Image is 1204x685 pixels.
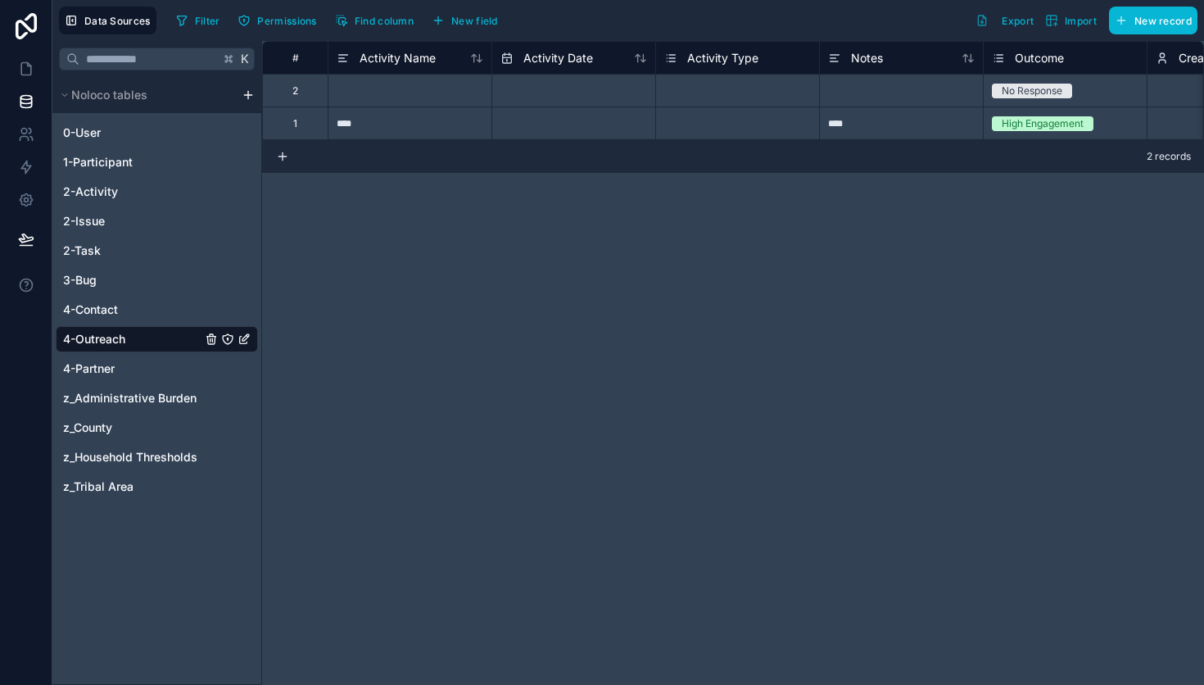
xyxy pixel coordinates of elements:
span: 2-Activity [63,184,118,200]
span: z_Household Thresholds [63,449,197,465]
span: Data Sources [84,15,151,27]
div: 2 [292,84,298,98]
span: Activity Type [687,50,758,66]
a: Permissions [232,8,328,33]
div: 1-Participant [56,149,258,175]
span: Filter [195,15,220,27]
div: 2-Issue [56,208,258,234]
span: Import [1065,15,1097,27]
div: 4-Outreach [56,326,258,352]
span: K [239,53,251,65]
a: New record [1102,7,1197,34]
button: Import [1039,7,1102,34]
div: scrollable content [52,77,261,507]
span: New field [451,15,498,27]
button: New field [426,8,504,33]
span: New record [1134,15,1192,27]
button: Export [970,7,1039,34]
span: 2 records [1147,150,1191,163]
span: Find column [355,15,414,27]
div: z_Tribal Area [56,474,258,500]
div: High Engagement [1002,116,1084,131]
button: Noloco tables [56,84,235,107]
button: Permissions [232,8,322,33]
span: Activity Name [360,50,436,66]
span: Notes [851,50,883,66]
span: 0-User [63,125,101,141]
div: 4-Contact [56,297,258,323]
span: 2-Issue [63,213,105,229]
span: z_County [63,420,112,436]
span: z_Administrative Burden [63,390,197,406]
div: z_Administrative Burden [56,385,258,411]
div: z_County [56,415,258,441]
span: Outcome [1015,50,1064,66]
span: 4-Outreach [63,331,125,347]
div: 1 [293,117,297,130]
button: Filter [170,8,226,33]
div: No Response [1002,84,1062,98]
span: 4-Partner [63,361,115,377]
span: Noloco tables [71,87,147,103]
div: 2-Task [56,238,258,264]
span: 2-Task [63,243,101,259]
span: 1-Participant [63,154,133,170]
div: z_Household Thresholds [56,444,258,470]
button: Find column [329,8,419,33]
div: 2-Activity [56,179,258,205]
span: Activity Date [523,50,593,66]
div: 3-Bug [56,267,258,293]
button: New record [1109,7,1197,34]
button: Data Sources [59,7,156,34]
span: 4-Contact [63,302,118,318]
div: 0-User [56,120,258,146]
div: 4-Partner [56,356,258,382]
span: 3-Bug [63,272,97,288]
span: Export [1002,15,1034,27]
span: z_Tribal Area [63,479,134,495]
div: # [275,52,315,64]
span: Permissions [257,15,316,27]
